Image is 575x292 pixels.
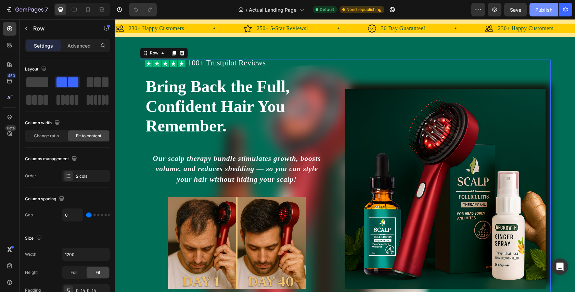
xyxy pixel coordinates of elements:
div: Layout [25,65,48,74]
p: Advanced [67,42,91,49]
div: 450 [7,73,16,78]
div: Column width [25,118,61,128]
span: Save [510,7,521,13]
div: Columns management [25,154,78,164]
div: 2 cols [76,173,108,179]
span: Fit to content [76,133,101,139]
span: Fit [95,269,100,276]
input: Auto [62,248,110,261]
p: Settings [34,42,53,49]
span: Full [71,269,77,276]
div: Beta [5,125,16,131]
div: Width [25,251,36,257]
span: Actual Landing Page [249,6,296,13]
input: Auto [62,209,83,221]
span: Default [320,7,334,13]
div: Order [25,173,36,179]
div: Publish [535,6,552,13]
div: Height [25,269,38,276]
div: Size [25,234,43,243]
div: Row [33,31,44,37]
div: Undo/Redo [129,3,157,16]
span: / [246,6,247,13]
p: Row [33,24,91,33]
button: Save [504,3,527,16]
div: Open Intercom Messenger [552,258,568,275]
p: 7 [45,5,48,14]
button: Publish [529,3,558,16]
span: Change ratio [34,133,59,139]
iframe: Design area [115,19,575,292]
button: 7 [3,3,51,16]
div: Column spacing [25,194,66,204]
div: Gap [25,212,33,218]
img: gempages_579959335975649813-4c27eafa-3588-4ecd-a6d8-a0ed5a1112ce.png [230,70,430,270]
span: Need republishing [346,7,381,13]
